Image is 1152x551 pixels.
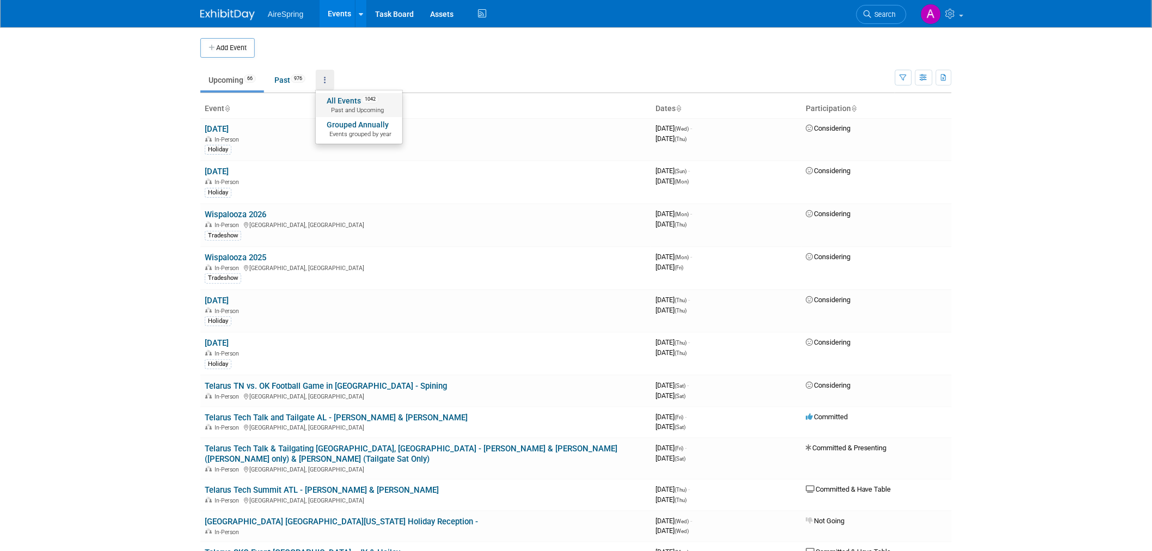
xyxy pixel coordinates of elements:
[806,253,850,261] span: Considering
[205,497,212,503] img: In-Person Event
[675,265,683,271] span: (Fri)
[655,210,692,218] span: [DATE]
[688,485,690,493] span: -
[685,413,687,421] span: -
[205,124,229,134] a: [DATE]
[205,296,229,305] a: [DATE]
[655,495,687,504] span: [DATE]
[688,338,690,346] span: -
[690,210,692,218] span: -
[675,350,687,356] span: (Thu)
[806,167,850,175] span: Considering
[205,495,647,504] div: [GEOGRAPHIC_DATA], [GEOGRAPHIC_DATA]
[675,487,687,493] span: (Thu)
[806,296,850,304] span: Considering
[675,308,687,314] span: (Thu)
[205,179,212,184] img: In-Person Event
[688,167,690,175] span: -
[215,136,242,143] span: In-Person
[806,413,848,421] span: Committed
[205,231,241,241] div: Tradeshow
[655,517,692,525] span: [DATE]
[675,383,685,389] span: (Sat)
[655,391,685,400] span: [DATE]
[205,220,647,229] div: [GEOGRAPHIC_DATA], [GEOGRAPHIC_DATA]
[921,4,941,25] img: Aila Ortiaga
[806,517,844,525] span: Not Going
[224,104,230,113] a: Sort by Event Name
[205,350,212,356] img: In-Person Event
[655,526,689,535] span: [DATE]
[205,359,231,369] div: Holiday
[675,168,687,174] span: (Sun)
[806,444,887,452] span: Committed & Presenting
[655,413,687,421] span: [DATE]
[205,381,447,391] a: Telarus TN vs. OK Football Game in [GEOGRAPHIC_DATA] - Spining
[205,167,229,176] a: [DATE]
[200,9,255,20] img: ExhibitDay
[675,254,689,260] span: (Mon)
[655,348,687,357] span: [DATE]
[655,253,692,261] span: [DATE]
[291,75,305,83] span: 976
[205,485,439,495] a: Telarus Tech Summit ATL - [PERSON_NAME] & [PERSON_NAME]
[675,297,687,303] span: (Thu)
[690,253,692,261] span: -
[675,497,687,503] span: (Thu)
[215,497,242,504] span: In-Person
[205,136,212,142] img: In-Person Event
[675,445,683,451] span: (Fri)
[205,517,478,526] a: [GEOGRAPHIC_DATA] [GEOGRAPHIC_DATA][US_STATE] Holiday Reception -
[688,296,690,304] span: -
[871,10,896,19] span: Search
[675,518,689,524] span: (Wed)
[655,263,683,271] span: [DATE]
[675,126,689,132] span: (Wed)
[200,38,255,58] button: Add Event
[205,253,266,262] a: Wispalooza 2025
[205,393,212,399] img: In-Person Event
[205,444,617,464] a: Telarus Tech Talk & Tailgating [GEOGRAPHIC_DATA], [GEOGRAPHIC_DATA] - [PERSON_NAME] & [PERSON_NAM...
[205,188,231,198] div: Holiday
[806,338,850,346] span: Considering
[205,273,241,283] div: Tradeshow
[675,456,685,462] span: (Sat)
[215,424,242,431] span: In-Person
[806,124,850,132] span: Considering
[690,124,692,132] span: -
[205,316,231,326] div: Holiday
[205,466,212,472] img: In-Person Event
[205,424,212,430] img: In-Person Event
[675,528,689,534] span: (Wed)
[655,177,689,185] span: [DATE]
[675,222,687,228] span: (Thu)
[675,211,689,217] span: (Mon)
[655,338,690,346] span: [DATE]
[655,134,687,143] span: [DATE]
[655,454,685,462] span: [DATE]
[205,529,212,534] img: In-Person Event
[361,95,379,103] span: 1042
[200,70,264,90] a: Upcoming66
[244,75,256,83] span: 66
[651,100,801,118] th: Dates
[801,100,952,118] th: Participation
[215,179,242,186] span: In-Person
[675,136,687,142] span: (Thu)
[806,485,891,493] span: Committed & Have Table
[675,424,685,430] span: (Sat)
[205,391,647,400] div: [GEOGRAPHIC_DATA], [GEOGRAPHIC_DATA]
[675,179,689,185] span: (Mon)
[205,145,231,155] div: Holiday
[655,444,687,452] span: [DATE]
[851,104,856,113] a: Sort by Participation Type
[205,423,647,431] div: [GEOGRAPHIC_DATA], [GEOGRAPHIC_DATA]
[327,106,391,115] span: Past and Upcoming
[690,517,692,525] span: -
[676,104,681,113] a: Sort by Start Date
[316,117,402,141] a: Grouped AnnuallyEvents grouped by year
[685,444,687,452] span: -
[675,393,685,399] span: (Sat)
[215,393,242,400] span: In-Person
[655,423,685,431] span: [DATE]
